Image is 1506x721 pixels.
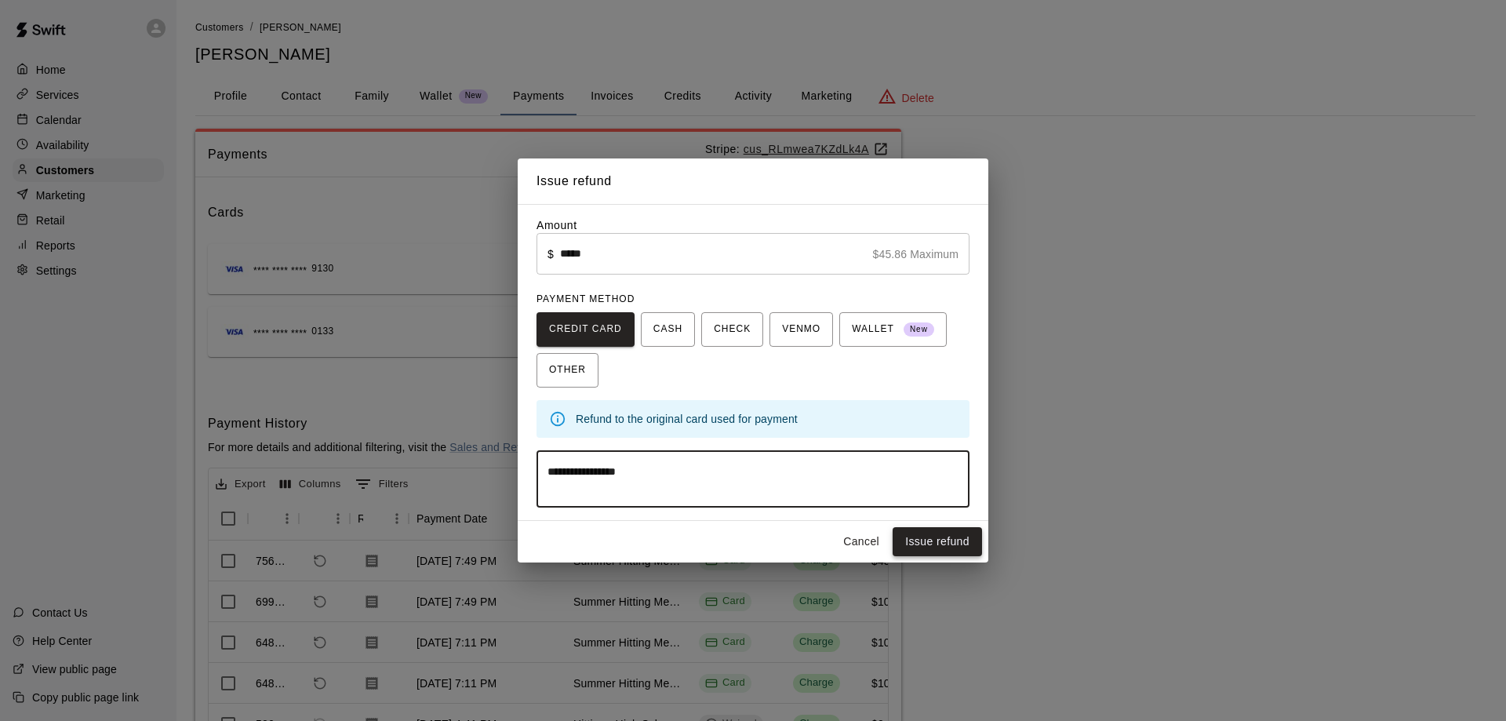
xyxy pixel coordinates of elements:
[701,312,763,347] button: CHECK
[549,317,622,342] span: CREDIT CARD
[852,317,934,342] span: WALLET
[893,527,982,556] button: Issue refund
[904,319,934,340] span: New
[653,317,682,342] span: CASH
[537,353,598,388] button: OTHER
[518,158,988,204] h2: Issue refund
[537,293,635,304] span: PAYMENT METHOD
[873,246,959,262] p: $45.86 Maximum
[576,405,957,433] div: Refund to the original card used for payment
[839,312,947,347] button: WALLET New
[547,246,554,262] p: $
[549,358,586,383] span: OTHER
[641,312,695,347] button: CASH
[537,312,635,347] button: CREDIT CARD
[836,527,886,556] button: Cancel
[769,312,833,347] button: VENMO
[782,317,820,342] span: VENMO
[714,317,751,342] span: CHECK
[537,219,577,231] label: Amount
